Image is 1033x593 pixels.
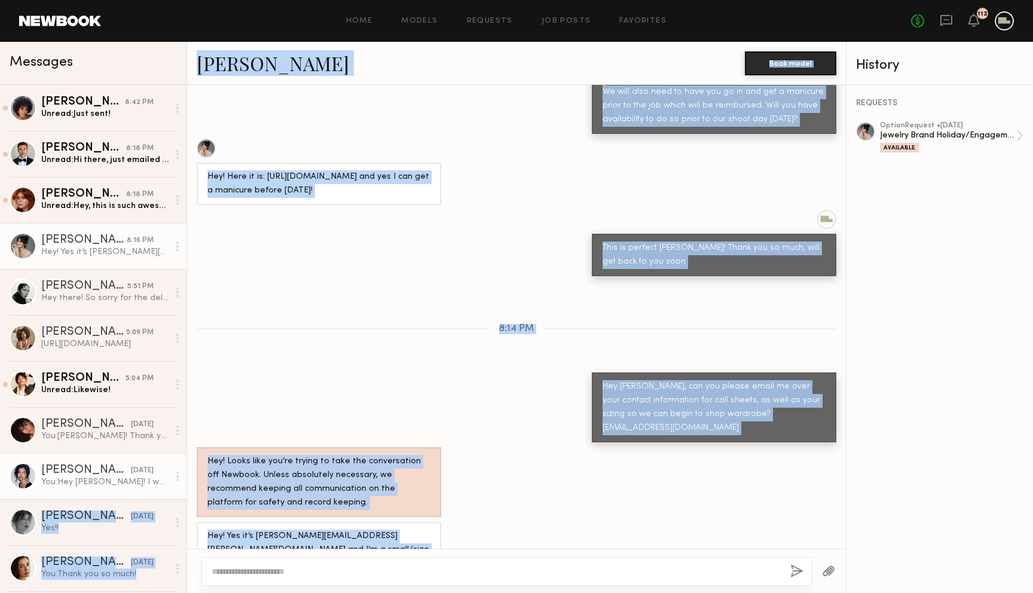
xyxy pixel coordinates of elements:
div: You: Thank you so much! [41,568,169,580]
div: Unread: Hey, this is such awesome news!! I’ll send out the email in a few minutes, I’m so happy!! 🥳 [41,200,169,212]
a: Book model [745,57,836,68]
div: [DATE] [131,419,154,430]
span: Messages [10,56,73,69]
div: You: [PERSON_NAME]! Thank you so much for your interest in our project! We are still working thro... [41,430,169,442]
div: [PERSON_NAME] [41,188,126,200]
div: Hey! Yes it’s [PERSON_NAME][EMAIL_ADDRESS][PERSON_NAME][DOMAIN_NAME] and I’m a small/size 4/[PERS... [207,530,430,585]
a: Models [401,17,438,25]
div: Hey [PERSON_NAME], can you please email me over your contact information for call sheets, as well... [603,380,826,435]
div: [URL][DOMAIN_NAME] [41,338,169,350]
div: 8:18 PM [126,143,154,154]
div: option Request • [DATE] [880,122,1016,130]
div: [PERSON_NAME] [41,418,131,430]
div: 8:18 PM [126,189,154,200]
a: Job Posts [542,17,591,25]
div: Hey! Here it is: [URL][DOMAIN_NAME] and yes I can get a manicure before [DATE]! [207,170,430,198]
div: Unread: Likewise! [41,384,169,396]
div: Yes!! [41,522,169,534]
a: optionRequest •[DATE]Jewelry Brand Holiday/Engagement CampaignAvailable [880,122,1023,152]
div: [DATE] [131,511,154,522]
div: [PERSON_NAME] [41,372,126,384]
div: [DATE] [131,465,154,476]
div: 112 [977,11,988,17]
div: Unread: Hi there, just emailed you from [EMAIL_ADDRESS][DOMAIN_NAME] [41,154,169,166]
div: Unread: Just sent! [41,108,169,120]
div: [PERSON_NAME] [41,557,131,568]
div: REQUESTS [856,99,1023,108]
a: Home [346,17,373,25]
div: 5:09 PM [126,327,154,338]
div: [PERSON_NAME] [41,464,131,476]
span: 8:14 PM [499,324,534,334]
div: [PERSON_NAME] [41,326,126,338]
div: [PERSON_NAME] [41,96,125,108]
button: Book model [745,51,836,75]
div: Hey! Yes it’s [PERSON_NAME][EMAIL_ADDRESS][PERSON_NAME][DOMAIN_NAME] and I’m a small/size 4/[PERS... [41,246,169,258]
div: 5:51 PM [127,281,154,292]
div: [DATE] [131,557,154,568]
div: You: Hey [PERSON_NAME]! I was wondering if we could get another tape from you at some point [DATE... [41,476,169,488]
div: 5:04 PM [126,373,154,384]
div: 8:42 PM [125,97,154,108]
div: [PERSON_NAME] [41,280,127,292]
div: [PERSON_NAME] [41,511,131,522]
div: 8:16 PM [127,235,154,246]
div: [PERSON_NAME] [41,142,126,154]
div: This is perfect [PERSON_NAME]! Thank you so much, will get back to you soon [603,242,826,269]
a: Requests [467,17,513,25]
div: Hey! Looks like you’re trying to take the conversation off Newbook. Unless absolutely necessary, ... [207,455,430,510]
a: [PERSON_NAME] [197,50,349,76]
div: Available [880,143,919,152]
a: Favorites [619,17,667,25]
div: Hey there! So sorry for the delay in getting back to you! Thank you so much for the consideration... [41,292,169,304]
div: [PERSON_NAME] [41,234,127,246]
div: Jewelry Brand Holiday/Engagement Campaign [880,130,1016,141]
div: History [856,59,1023,72]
